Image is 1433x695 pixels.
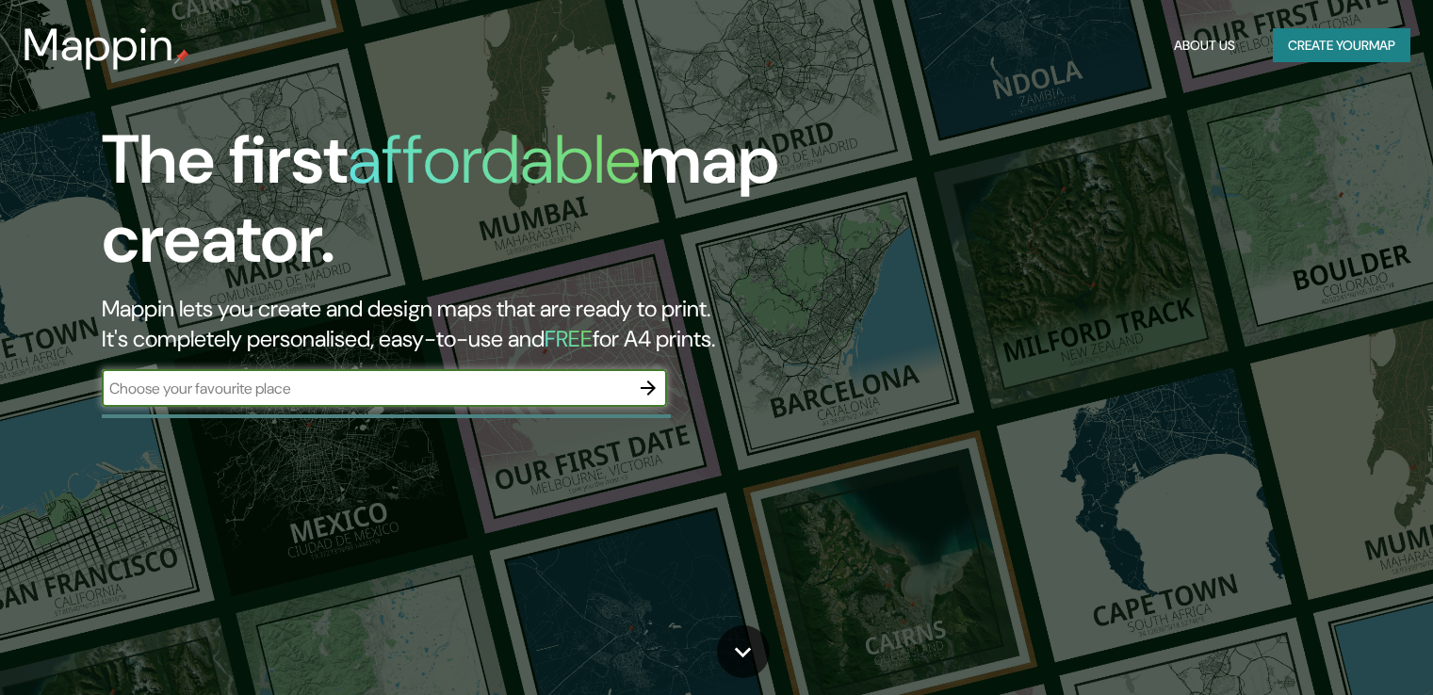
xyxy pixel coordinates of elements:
h2: Mappin lets you create and design maps that are ready to print. It's completely personalised, eas... [102,294,819,354]
h1: affordable [348,116,641,203]
img: mappin-pin [174,49,189,64]
button: Create yourmap [1273,28,1410,63]
h3: Mappin [23,19,174,72]
button: About Us [1166,28,1243,63]
h5: FREE [545,324,593,353]
h1: The first map creator. [102,121,819,294]
input: Choose your favourite place [102,378,629,399]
